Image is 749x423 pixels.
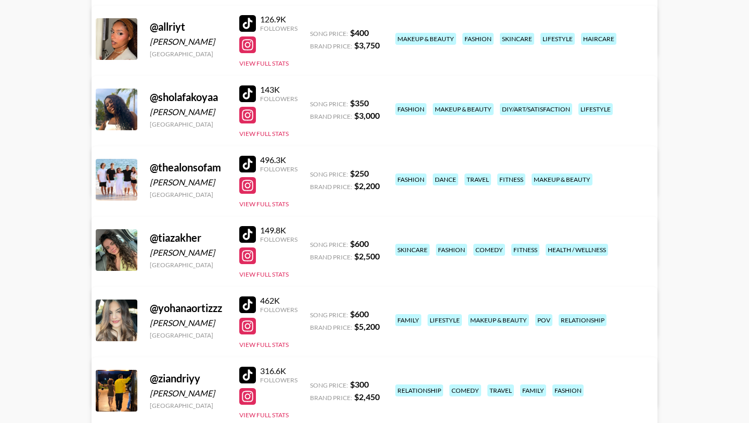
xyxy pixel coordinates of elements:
div: fashion [552,384,584,396]
div: 126.9K [260,14,298,24]
div: @ ziandriyy [150,372,227,385]
div: comedy [449,384,481,396]
button: View Full Stats [239,270,289,278]
div: fashion [395,103,427,115]
strong: $ 3,000 [354,110,380,120]
div: 143K [260,84,298,95]
span: Song Price: [310,30,348,38]
span: Brand Price: [310,253,352,261]
div: comedy [473,244,505,256]
div: Followers [260,95,298,103]
div: @ tiazakher [150,231,227,244]
strong: $ 2,450 [354,392,380,402]
span: Brand Price: [310,42,352,50]
div: haircare [581,33,616,45]
div: diy/art/satisfaction [500,103,572,115]
div: makeup & beauty [395,33,456,45]
div: [PERSON_NAME] [150,36,227,47]
div: [PERSON_NAME] [150,318,227,328]
div: @ yohanaortizzz [150,302,227,315]
strong: $ 5,200 [354,321,380,331]
button: View Full Stats [239,341,289,349]
button: View Full Stats [239,200,289,208]
div: fashion [395,173,427,185]
div: makeup & beauty [468,314,529,326]
div: 496.3K [260,155,298,165]
div: @ allriyt [150,20,227,33]
div: Followers [260,165,298,173]
div: family [395,314,421,326]
div: lifestyle [540,33,575,45]
strong: $ 2,200 [354,181,380,191]
div: fashion [436,244,467,256]
div: @ sholafakoyaa [150,91,227,104]
div: dance [433,173,458,185]
span: Song Price: [310,170,348,178]
div: 149.8K [260,225,298,235]
span: Song Price: [310,241,348,248]
div: lifestyle [578,103,613,115]
div: [GEOGRAPHIC_DATA] [150,331,227,339]
div: makeup & beauty [433,103,494,115]
div: [GEOGRAPHIC_DATA] [150,120,227,128]
div: lifestyle [428,314,462,326]
div: Followers [260,235,298,243]
button: View Full Stats [239,59,289,67]
strong: $ 250 [350,168,369,178]
div: Followers [260,376,298,384]
div: [GEOGRAPHIC_DATA] [150,50,227,58]
div: [PERSON_NAME] [150,247,227,258]
button: View Full Stats [239,130,289,138]
strong: $ 400 [350,28,369,38]
div: makeup & beauty [532,173,592,185]
strong: $ 600 [350,309,369,319]
div: [PERSON_NAME] [150,388,227,399]
div: travel [487,384,514,396]
div: @ thealonsofam [150,161,227,174]
button: View Full Stats [239,411,289,419]
span: Song Price: [310,100,348,108]
span: Song Price: [310,381,348,389]
div: travel [464,173,491,185]
div: health / wellness [546,244,608,256]
div: Followers [260,24,298,32]
div: fitness [497,173,525,185]
span: Brand Price: [310,113,352,120]
div: pov [535,314,552,326]
div: skincare [500,33,534,45]
span: Brand Price: [310,394,352,402]
div: Followers [260,306,298,314]
div: 462K [260,295,298,306]
strong: $ 2,500 [354,251,380,261]
span: Brand Price: [310,183,352,191]
div: [PERSON_NAME] [150,107,227,117]
div: [PERSON_NAME] [150,177,227,188]
div: [GEOGRAPHIC_DATA] [150,191,227,198]
div: [GEOGRAPHIC_DATA] [150,402,227,409]
div: [GEOGRAPHIC_DATA] [150,261,227,269]
div: relationship [395,384,443,396]
div: 316.6K [260,366,298,376]
strong: $ 3,750 [354,40,380,50]
div: family [520,384,546,396]
strong: $ 300 [350,379,369,389]
div: skincare [395,244,430,256]
div: fashion [462,33,494,45]
span: Brand Price: [310,324,352,331]
strong: $ 350 [350,98,369,108]
div: fitness [511,244,539,256]
span: Song Price: [310,311,348,319]
div: relationship [559,314,606,326]
strong: $ 600 [350,239,369,248]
